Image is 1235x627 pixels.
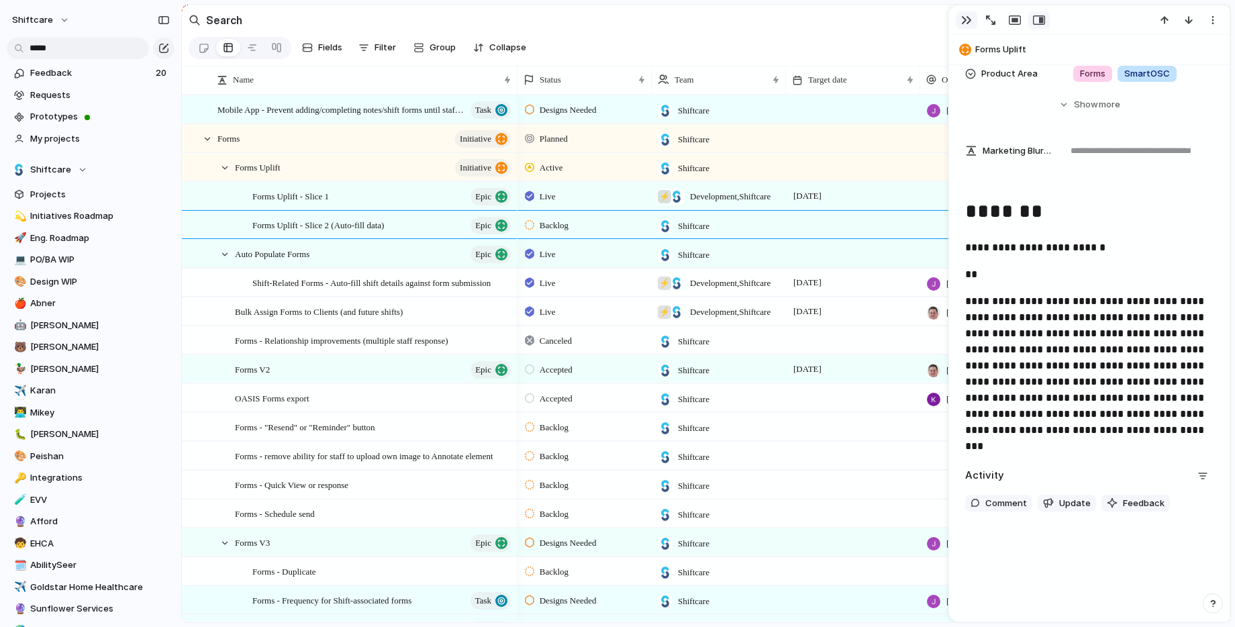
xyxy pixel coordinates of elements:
button: Epic [471,534,511,552]
span: Designs Needed [540,103,597,117]
span: Show [1074,98,1098,111]
span: Forms V3 [235,534,270,550]
span: Karan [30,384,170,397]
div: 👨‍💻 [14,405,23,420]
div: 🧒EHCA [7,534,175,554]
button: 🦆 [12,363,26,376]
a: 🧪EVV [7,490,175,510]
div: 🍎 [14,296,23,311]
button: Task [471,592,511,610]
button: 🚀 [12,232,26,245]
button: 👨‍💻 [12,406,26,420]
span: shiftcare [12,13,53,27]
span: Owner [942,73,965,87]
span: Name [233,73,254,87]
span: Shiftcare [678,508,709,522]
span: Prototypes [30,110,170,124]
span: Shiftcare [678,537,709,550]
span: initiative [460,158,491,177]
div: ✈️Karan [7,381,175,401]
span: [DATE] [790,188,825,204]
span: Eng. Roadmap [30,232,170,245]
a: Projects [7,185,175,205]
span: Requests [30,89,170,102]
button: 🧪 [12,493,26,507]
button: Filter [353,37,401,58]
span: Epic [475,216,491,235]
a: 🍎Abner [7,293,175,313]
span: Live [540,305,556,319]
a: ✈️Goldstar Home Healthcare [7,577,175,597]
span: [PERSON_NAME] [30,428,170,441]
span: [PERSON_NAME] [946,393,1016,406]
span: Epic [475,534,491,552]
div: 💻 [14,252,23,268]
span: Shiftcare [678,364,709,377]
span: Bulk Assign Forms to Clients (and future shifts) [235,303,403,319]
span: [PERSON_NAME] [946,277,1016,291]
button: Epic [471,361,511,379]
button: Showmore [965,93,1214,117]
button: 🤖 [12,319,26,332]
span: Backlog [540,565,569,579]
a: My projects [7,129,175,149]
div: 🔑Integrations [7,468,175,488]
span: Backlog [540,450,569,463]
span: Canceled [540,334,572,348]
span: Shiftcare [678,479,709,493]
span: Forms Uplift - Slice 2 (Auto-fill data) [252,217,384,232]
span: Target date [808,73,847,87]
span: Epic [475,360,491,379]
button: Task [471,101,511,119]
span: EHCA [30,537,170,550]
div: ⚡ [658,305,671,319]
span: Backlog [540,219,569,232]
span: Update [1059,497,1091,510]
div: 💻PO/BA WIP [7,250,175,270]
span: Collapse [489,41,526,54]
span: OASIS Forms export [235,390,309,405]
div: ⚡ [658,190,671,203]
span: Fields [318,41,342,54]
h2: Activity [965,468,1004,483]
span: Live [540,277,556,290]
span: Development , Shiftcare [690,277,771,290]
a: 🐻[PERSON_NAME] [7,337,175,357]
button: Group [407,37,462,58]
div: 🦆 [14,361,23,377]
div: 🔮 [14,514,23,530]
button: Epic [471,246,511,263]
div: 🎨Peishan [7,446,175,467]
span: Shiftcare [678,450,709,464]
button: ✈️ [12,384,26,397]
button: 🐻 [12,340,26,354]
div: 🦆[PERSON_NAME] [7,359,175,379]
button: 🍎 [12,297,26,310]
button: 🧒 [12,537,26,550]
span: Backlog [540,479,569,492]
button: Update [1038,495,1096,512]
button: Fields [297,37,348,58]
a: Feedback20 [7,63,175,83]
span: Shiftcare [678,248,709,262]
span: Shiftcare [678,566,709,579]
span: Peishan [30,450,170,463]
button: 🐛 [12,428,26,441]
div: 🚀 [14,230,23,246]
span: Forms - Frequency for Shift-associated forms [252,592,411,608]
a: 🔮Afford [7,512,175,532]
span: Active [540,161,563,175]
span: Epic [475,187,491,206]
div: 🔮 [14,601,23,617]
span: AbilitySeer [30,559,170,572]
span: [DATE] [790,275,825,291]
span: Forms - "Resend" or "Reminder" button [235,419,375,434]
span: Auto Populate Forms [235,246,309,261]
span: Abner [30,297,170,310]
span: Planned [540,132,568,146]
button: 🔮 [12,602,26,616]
